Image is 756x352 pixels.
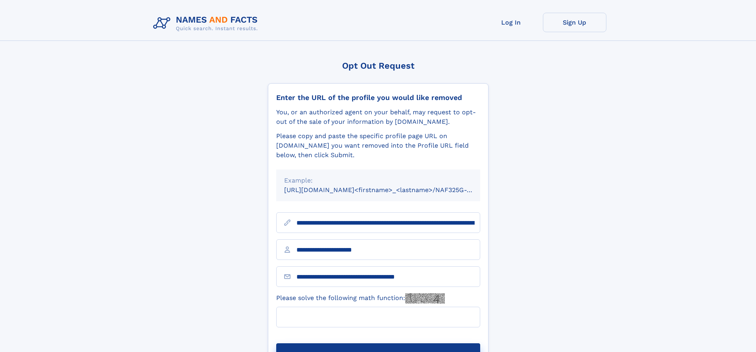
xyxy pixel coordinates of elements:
div: Please copy and paste the specific profile page URL on [DOMAIN_NAME] you want removed into the Pr... [276,131,480,160]
div: Opt Out Request [268,61,489,71]
label: Please solve the following math function: [276,293,445,304]
img: Logo Names and Facts [150,13,264,34]
small: [URL][DOMAIN_NAME]<firstname>_<lastname>/NAF325G-xxxxxxxx [284,186,495,194]
a: Sign Up [543,13,606,32]
a: Log In [479,13,543,32]
div: Enter the URL of the profile you would like removed [276,93,480,102]
div: You, or an authorized agent on your behalf, may request to opt-out of the sale of your informatio... [276,108,480,127]
div: Example: [284,176,472,185]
